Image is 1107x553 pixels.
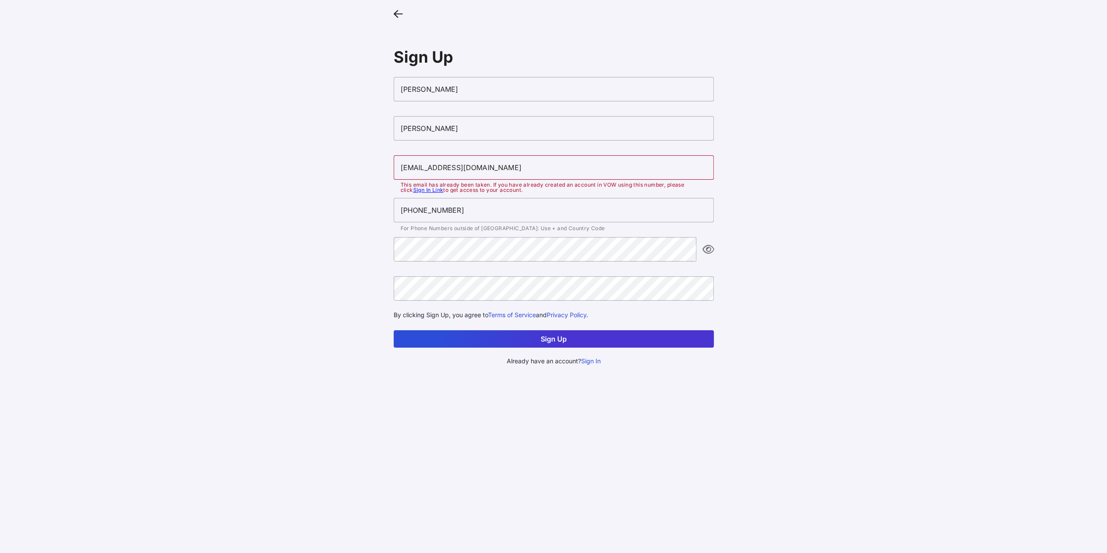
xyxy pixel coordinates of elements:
[488,311,536,318] a: Terms of Service
[394,356,714,366] div: Already have an account?
[394,116,714,141] input: Last Name
[547,311,586,318] a: Privacy Policy
[394,155,714,180] input: Email
[703,244,714,255] i: appended action
[394,310,714,320] div: By clicking Sign Up, you agree to and .
[401,225,605,231] span: For Phone Numbers outside of [GEOGRAPHIC_DATA]: Use + and Country Code
[394,47,714,67] div: Sign Up
[401,181,684,193] span: This email has already been taken. If you have already created an account in VOW using this numbe...
[394,77,714,101] input: First Name
[581,356,601,366] button: Sign In
[394,198,714,222] input: Phone Number
[394,330,714,348] button: Sign Up
[413,187,444,193] a: Sign In Link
